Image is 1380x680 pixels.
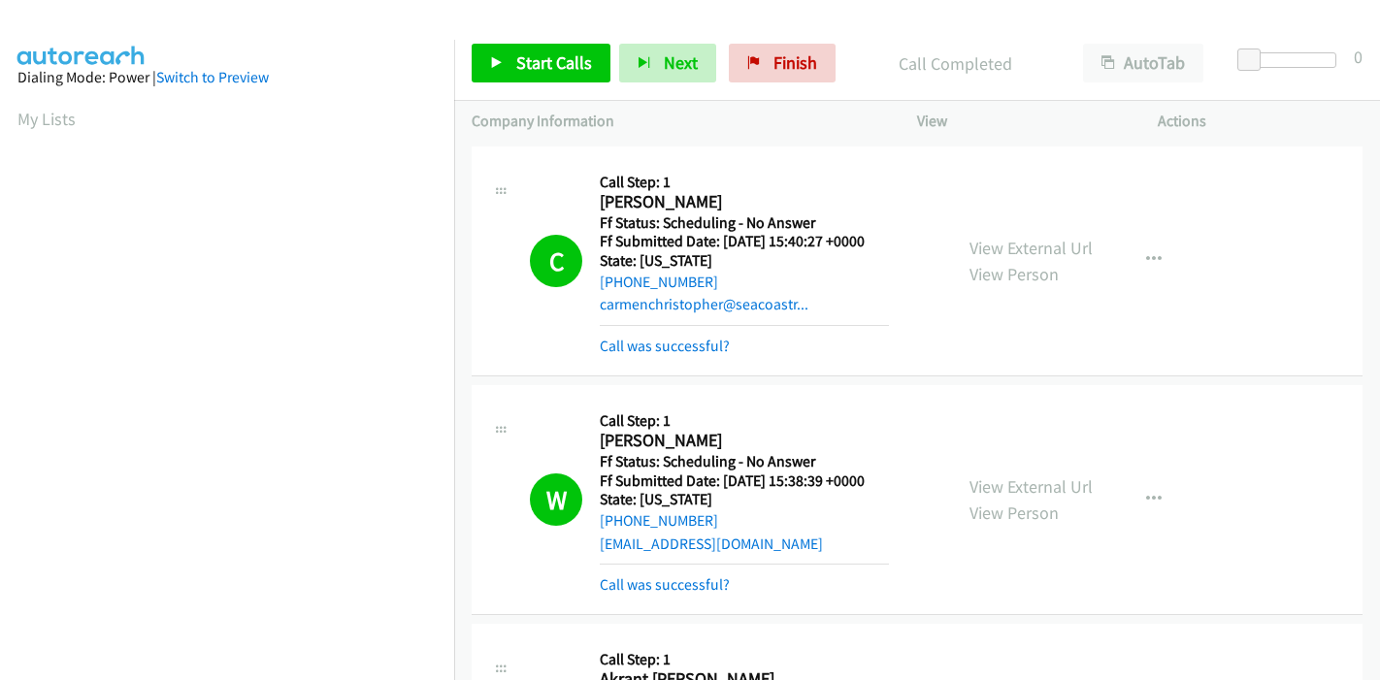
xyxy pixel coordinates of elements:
h5: Call Step: 1 [600,650,889,669]
a: View Person [969,263,1059,285]
h5: Call Step: 1 [600,411,889,431]
div: 0 [1354,44,1363,70]
h5: Ff Status: Scheduling - No Answer [600,452,889,471]
p: Company Information [472,110,882,133]
a: View External Url [969,475,1093,498]
a: [PHONE_NUMBER] [600,511,718,530]
a: Switch to Preview [156,68,269,86]
a: View External Url [969,237,1093,259]
p: View [917,110,1123,133]
h5: Ff Status: Scheduling - No Answer [600,213,889,233]
span: Finish [773,51,817,74]
a: Call was successful? [600,575,730,594]
h5: State: [US_STATE] [600,251,889,271]
button: AutoTab [1083,44,1203,82]
a: Start Calls [472,44,610,82]
h2: [PERSON_NAME] [600,430,889,452]
span: Start Calls [516,51,592,74]
button: Next [619,44,716,82]
div: Dialing Mode: Power | [17,66,437,89]
h1: C [530,235,582,287]
h2: [PERSON_NAME] [600,191,889,213]
div: Delay between calls (in seconds) [1247,52,1336,68]
a: View Person [969,502,1059,524]
h1: W [530,473,582,526]
h5: Ff Submitted Date: [DATE] 15:40:27 +0000 [600,232,889,251]
a: carmenchristopher@seacoastr... [600,295,808,313]
a: My Lists [17,108,76,130]
a: Finish [729,44,836,82]
p: Call Completed [862,50,1048,77]
p: Actions [1158,110,1364,133]
h5: State: [US_STATE] [600,490,889,509]
span: Next [664,51,698,74]
iframe: Resource Center [1325,263,1380,417]
h5: Ff Submitted Date: [DATE] 15:38:39 +0000 [600,471,889,491]
a: [PHONE_NUMBER] [600,273,718,291]
a: [EMAIL_ADDRESS][DOMAIN_NAME] [600,534,823,553]
a: Call was successful? [600,337,730,355]
h5: Call Step: 1 [600,173,889,192]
